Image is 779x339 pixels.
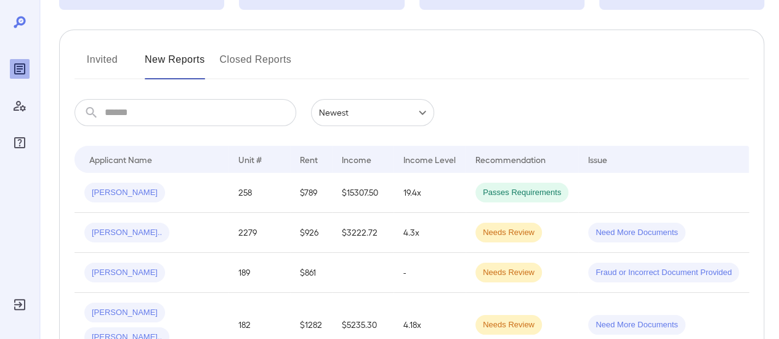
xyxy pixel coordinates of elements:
[588,319,685,331] span: Need More Documents
[588,152,608,167] div: Issue
[228,213,290,253] td: 2279
[290,253,332,293] td: $861
[84,267,165,279] span: [PERSON_NAME]
[475,319,542,331] span: Needs Review
[290,173,332,213] td: $789
[394,253,466,293] td: -
[332,213,394,253] td: $3222.72
[475,152,546,167] div: Recommendation
[10,96,30,116] div: Manage Users
[588,267,739,279] span: Fraud or Incorrect Document Provided
[75,50,130,79] button: Invited
[228,173,290,213] td: 258
[10,295,30,314] div: Log Out
[311,99,434,126] div: Newest
[475,227,542,239] span: Needs Review
[10,133,30,153] div: FAQ
[84,227,169,239] span: [PERSON_NAME]..
[145,50,205,79] button: New Reports
[238,152,262,167] div: Unit #
[332,173,394,213] td: $15307.50
[394,213,466,253] td: 4.3x
[10,59,30,79] div: Reports
[394,173,466,213] td: 19.4x
[475,267,542,279] span: Needs Review
[588,227,685,239] span: Need More Documents
[89,152,152,167] div: Applicant Name
[84,307,165,319] span: [PERSON_NAME]
[228,253,290,293] td: 189
[84,187,165,199] span: [PERSON_NAME]
[403,152,456,167] div: Income Level
[475,187,568,199] span: Passes Requirements
[290,213,332,253] td: $926
[342,152,371,167] div: Income
[300,152,320,167] div: Rent
[220,50,292,79] button: Closed Reports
